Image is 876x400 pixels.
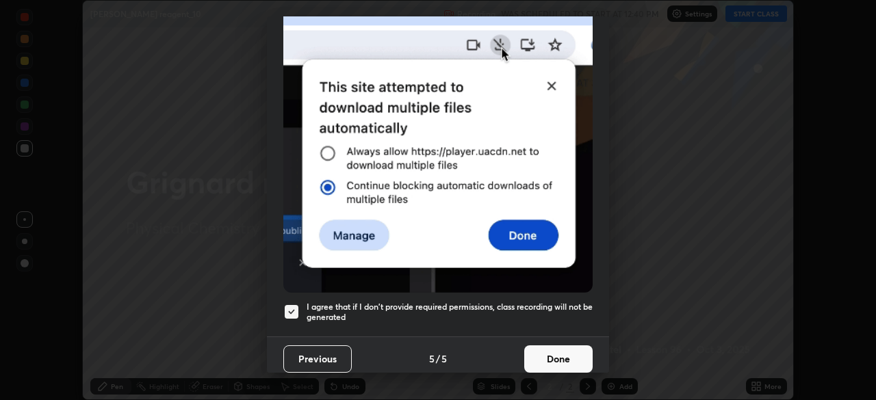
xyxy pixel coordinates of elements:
h4: / [436,351,440,366]
h4: 5 [429,351,435,366]
h5: I agree that if I don't provide required permissions, class recording will not be generated [307,302,593,323]
button: Previous [283,345,352,373]
button: Done [524,345,593,373]
h4: 5 [441,351,447,366]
